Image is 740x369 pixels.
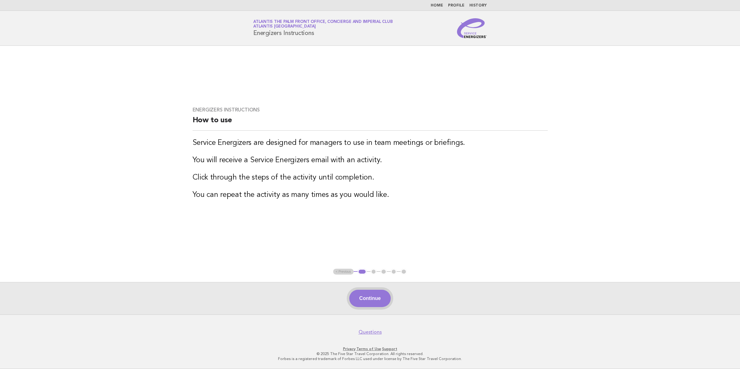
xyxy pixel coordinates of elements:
a: Atlantis The Palm Front Office, Concierge and Imperial ClubAtlantis [GEOGRAPHIC_DATA] [253,20,393,28]
h3: You will receive a Service Energizers email with an activity. [193,155,548,165]
p: · · [181,346,559,351]
a: Terms of Use [356,347,381,351]
h3: Service Energizers are designed for managers to use in team meetings or briefings. [193,138,548,148]
span: Atlantis [GEOGRAPHIC_DATA] [253,25,316,29]
button: 1 [358,269,367,275]
a: Privacy [343,347,355,351]
h3: Energizers Instructions [193,107,548,113]
h3: You can repeat the activity as many times as you would like. [193,190,548,200]
button: Continue [349,290,390,307]
h2: How to use [193,115,548,131]
a: Home [431,4,443,7]
a: Questions [359,329,382,335]
h1: Energizers Instructions [253,20,393,36]
p: © 2025 The Five Star Travel Corporation. All rights reserved. [181,351,559,356]
h3: Click through the steps of the activity until completion. [193,173,548,183]
p: Forbes is a registered trademark of Forbes LLC used under license by The Five Star Travel Corpora... [181,356,559,361]
img: Service Energizers [457,18,487,38]
a: Support [382,347,397,351]
a: History [469,4,487,7]
a: Profile [448,4,464,7]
